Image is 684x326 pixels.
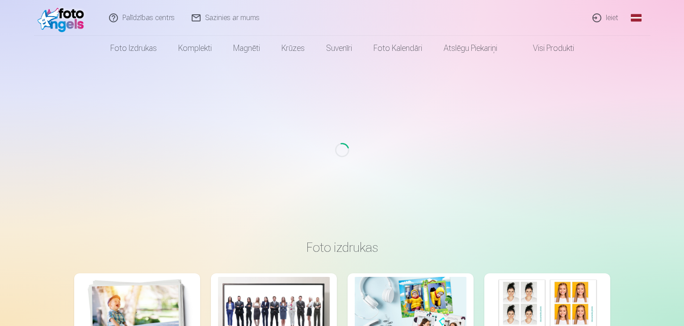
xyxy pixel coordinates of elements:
a: Magnēti [222,36,271,61]
a: Foto kalendāri [363,36,433,61]
a: Komplekti [168,36,222,61]
a: Foto izdrukas [100,36,168,61]
a: Suvenīri [315,36,363,61]
a: Krūzes [271,36,315,61]
h3: Foto izdrukas [81,239,603,255]
img: /fa1 [38,4,89,32]
a: Visi produkti [508,36,585,61]
a: Atslēgu piekariņi [433,36,508,61]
